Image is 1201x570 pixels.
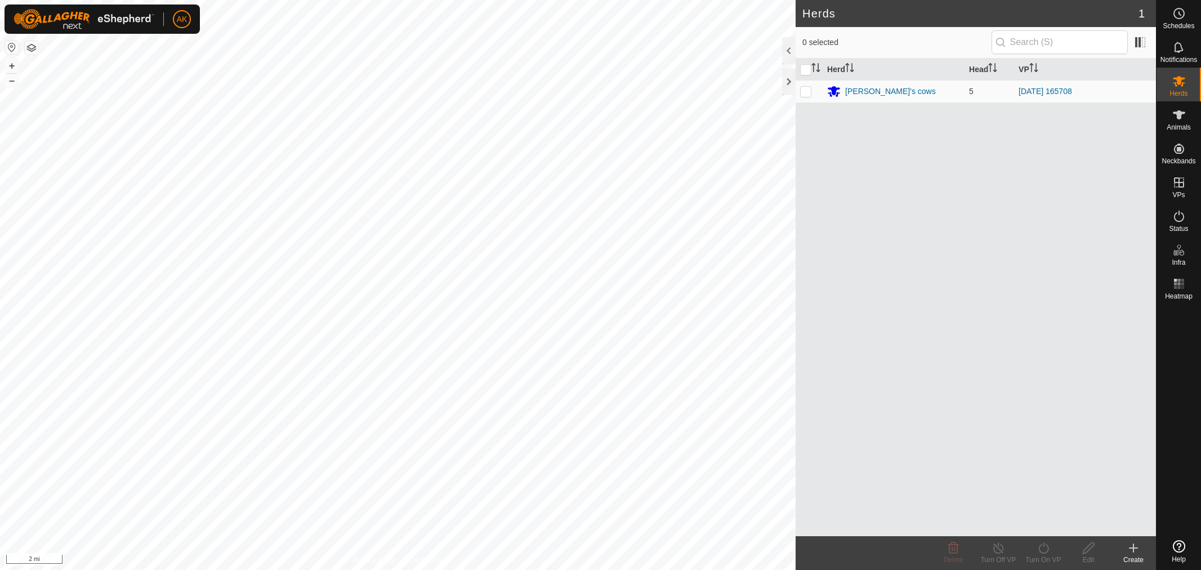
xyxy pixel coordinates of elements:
span: Neckbands [1162,158,1195,164]
input: Search (S) [992,30,1128,54]
span: Heatmap [1165,293,1193,300]
p-sorticon: Activate to sort [1029,65,1038,74]
th: Head [965,59,1014,81]
p-sorticon: Activate to sort [811,65,820,74]
span: 1 [1139,5,1145,22]
span: Delete [944,556,963,564]
th: VP [1014,59,1156,81]
span: 0 selected [802,37,992,48]
span: Notifications [1160,56,1197,63]
div: Turn Off VP [976,555,1021,565]
button: – [5,74,19,87]
a: Privacy Policy [354,555,396,565]
a: Contact Us [409,555,442,565]
span: Help [1172,556,1186,563]
h2: Herds [802,7,1139,20]
span: 5 [969,87,974,96]
div: Turn On VP [1021,555,1066,565]
span: Animals [1167,124,1191,131]
span: Herds [1169,90,1187,97]
button: + [5,59,19,73]
div: [PERSON_NAME]'s cows [845,86,936,97]
span: Schedules [1163,23,1194,29]
th: Herd [823,59,965,81]
div: Edit [1066,555,1111,565]
img: Gallagher Logo [14,9,154,29]
span: Status [1169,225,1188,232]
a: [DATE] 165708 [1019,87,1072,96]
p-sorticon: Activate to sort [845,65,854,74]
button: Reset Map [5,41,19,54]
span: VPs [1172,192,1185,198]
a: Help [1157,536,1201,567]
div: Create [1111,555,1156,565]
button: Map Layers [25,41,38,55]
p-sorticon: Activate to sort [988,65,997,74]
span: Infra [1172,259,1185,266]
span: AK [177,14,187,25]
